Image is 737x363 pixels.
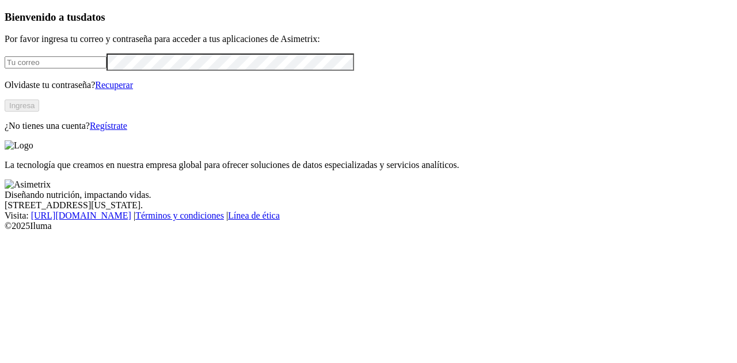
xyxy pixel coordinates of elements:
span: datos [81,11,105,23]
input: Tu correo [5,56,107,68]
p: La tecnología que creamos en nuestra empresa global para ofrecer soluciones de datos especializad... [5,160,732,170]
div: Diseñando nutrición, impactando vidas. [5,190,732,200]
img: Logo [5,140,33,151]
a: [URL][DOMAIN_NAME] [31,211,131,220]
a: Recuperar [95,80,133,90]
p: ¿No tienes una cuenta? [5,121,732,131]
a: Línea de ética [228,211,280,220]
h3: Bienvenido a tus [5,11,732,24]
a: Términos y condiciones [135,211,224,220]
div: [STREET_ADDRESS][US_STATE]. [5,200,732,211]
div: Visita : | | [5,211,732,221]
div: © 2025 Iluma [5,221,732,231]
button: Ingresa [5,100,39,112]
p: Por favor ingresa tu correo y contraseña para acceder a tus aplicaciones de Asimetrix: [5,34,732,44]
img: Asimetrix [5,179,51,190]
p: Olvidaste tu contraseña? [5,80,732,90]
a: Regístrate [90,121,127,131]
